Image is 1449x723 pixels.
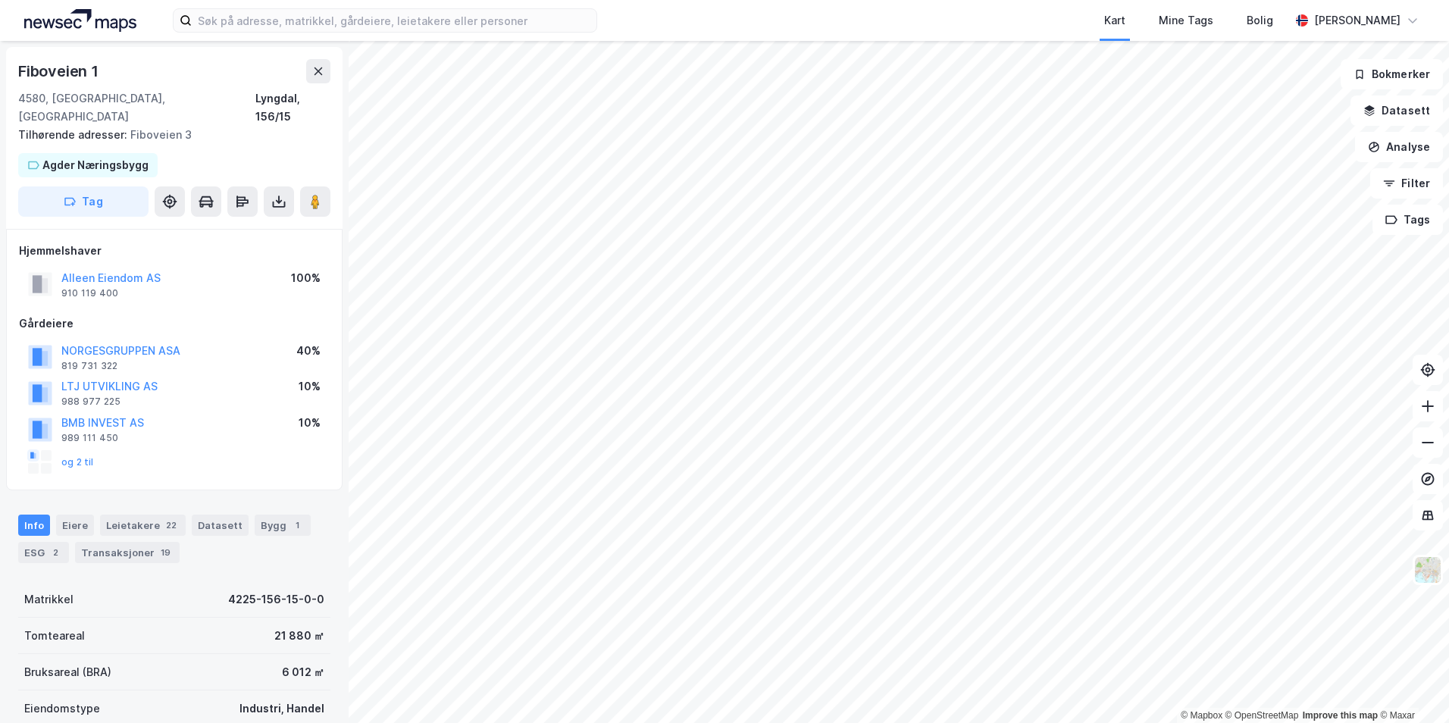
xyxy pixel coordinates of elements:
[1372,205,1443,235] button: Tags
[1104,11,1125,30] div: Kart
[61,287,118,299] div: 910 119 400
[1373,650,1449,723] div: Kontrollprogram for chat
[1159,11,1213,30] div: Mine Tags
[1350,95,1443,126] button: Datasett
[239,700,324,718] div: Industri, Handel
[61,396,120,408] div: 988 977 225
[255,515,311,536] div: Bygg
[282,663,324,681] div: 6 012 ㎡
[1341,59,1443,89] button: Bokmerker
[24,700,100,718] div: Eiendomstype
[289,518,305,533] div: 1
[19,242,330,260] div: Hjemmelshaver
[18,126,318,144] div: Fiboveien 3
[100,515,186,536] div: Leietakere
[296,342,321,360] div: 40%
[18,59,102,83] div: Fiboveien 1
[1355,132,1443,162] button: Analyse
[48,545,63,560] div: 2
[61,432,118,444] div: 989 111 450
[24,9,136,32] img: logo.a4113a55bc3d86da70a041830d287a7e.svg
[75,542,180,563] div: Transaksjoner
[1303,710,1378,721] a: Improve this map
[291,269,321,287] div: 100%
[158,545,174,560] div: 19
[299,414,321,432] div: 10%
[1373,650,1449,723] iframe: Chat Widget
[163,518,180,533] div: 22
[42,156,149,174] div: Agder Næringsbygg
[24,663,111,681] div: Bruksareal (BRA)
[274,627,324,645] div: 21 880 ㎡
[1181,710,1222,721] a: Mapbox
[18,515,50,536] div: Info
[255,89,330,126] div: Lyngdal, 156/15
[56,515,94,536] div: Eiere
[1314,11,1400,30] div: [PERSON_NAME]
[18,186,149,217] button: Tag
[61,360,117,372] div: 819 731 322
[1247,11,1273,30] div: Bolig
[192,9,596,32] input: Søk på adresse, matrikkel, gårdeiere, leietakere eller personer
[1413,556,1442,584] img: Z
[1370,168,1443,199] button: Filter
[19,315,330,333] div: Gårdeiere
[18,89,255,126] div: 4580, [GEOGRAPHIC_DATA], [GEOGRAPHIC_DATA]
[299,377,321,396] div: 10%
[1225,710,1299,721] a: OpenStreetMap
[228,590,324,609] div: 4225-156-15-0-0
[24,590,74,609] div: Matrikkel
[192,515,249,536] div: Datasett
[18,128,130,141] span: Tilhørende adresser:
[24,627,85,645] div: Tomteareal
[18,542,69,563] div: ESG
